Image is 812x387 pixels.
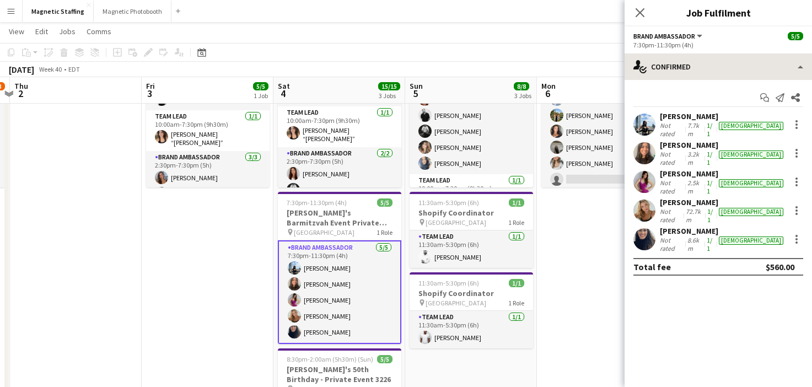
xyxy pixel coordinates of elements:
[410,73,533,174] app-card-role: Brand Ambassador5/510:00am-7:30pm (9h30m)[PERSON_NAME][PERSON_NAME][PERSON_NAME][PERSON_NAME][PER...
[410,311,533,348] app-card-role: Team Lead1/111:30am-5:30pm (6h)[PERSON_NAME]
[426,299,486,307] span: [GEOGRAPHIC_DATA]
[377,355,392,363] span: 5/5
[633,32,704,40] button: Brand Ambassador
[508,299,524,307] span: 1 Role
[87,26,111,36] span: Comms
[379,92,400,100] div: 3 Jobs
[408,87,423,100] span: 5
[9,26,24,36] span: View
[418,198,479,207] span: 11:30am-5:30pm (6h)
[144,87,155,100] span: 3
[276,87,290,100] span: 4
[278,147,401,201] app-card-role: Brand Ambassador2/22:30pm-7:30pm (5h)[PERSON_NAME][PERSON_NAME]
[719,179,783,187] div: [DEMOGRAPHIC_DATA]
[508,218,524,227] span: 1 Role
[660,236,685,252] div: Not rated
[13,87,28,100] span: 2
[541,73,665,190] app-card-role: Training6A5/62:30pm-3:30pm (1h)[PERSON_NAME][PERSON_NAME][PERSON_NAME][PERSON_NAME][PERSON_NAME]
[660,197,786,207] div: [PERSON_NAME]
[410,192,533,268] app-job-card: 11:30am-5:30pm (6h)1/1Shopify Coordinator [GEOGRAPHIC_DATA]1 RoleTeam Lead1/111:30am-5:30pm (6h)[...
[685,236,705,252] div: 8.6km
[719,208,783,216] div: [DEMOGRAPHIC_DATA]
[707,236,712,252] app-skills-label: 1/1
[278,106,401,147] app-card-role: Team Lead1/110:00am-7:30pm (9h30m)[PERSON_NAME] “[PERSON_NAME]” [PERSON_NAME]
[707,150,712,166] app-skills-label: 1/1
[633,41,803,49] div: 7:30pm-11:30pm (4h)
[14,81,28,91] span: Thu
[707,121,712,138] app-skills-label: 1/1
[68,65,80,73] div: EDT
[146,81,155,91] span: Fri
[541,81,556,91] span: Mon
[35,26,48,36] span: Edit
[625,6,812,20] h3: Job Fulfilment
[410,24,533,187] app-job-card: 10:00am-7:30pm (9h30m)6/6MAC Activation - The Well 3221 The Well Upper Level2 RolesBrand Ambassad...
[625,53,812,80] div: Confirmed
[719,237,783,245] div: [DEMOGRAPHIC_DATA]
[660,169,786,179] div: [PERSON_NAME]
[685,179,705,195] div: 2.5km
[294,228,354,237] span: [GEOGRAPHIC_DATA]
[23,1,94,22] button: Magnetic Staffing
[684,207,705,224] div: 72.7km
[410,288,533,298] h3: Shopify Coordinator
[410,272,533,348] app-job-card: 11:30am-5:30pm (6h)1/1Shopify Coordinator [GEOGRAPHIC_DATA]1 RoleTeam Lead1/111:30am-5:30pm (6h)[...
[418,279,479,287] span: 11:30am-5:30pm (6h)
[278,240,401,344] app-card-role: Brand Ambassador5/57:30pm-11:30pm (4h)[PERSON_NAME][PERSON_NAME][PERSON_NAME][PERSON_NAME][PERSON...
[719,122,783,130] div: [DEMOGRAPHIC_DATA]
[55,24,80,39] a: Jobs
[4,24,29,39] a: View
[278,81,290,91] span: Sat
[378,82,400,90] span: 15/15
[685,150,705,166] div: 3.2km
[146,24,270,187] app-job-card: 10:00am-7:30pm (9h30m)5/5MAC Activation - The Well 3221 The Well Upper Level3 RolesBrand Ambassad...
[59,26,76,36] span: Jobs
[94,1,171,22] button: Magnetic Photobooth
[377,198,392,207] span: 5/5
[278,192,401,344] app-job-card: 7:30pm-11:30pm (4h)5/5[PERSON_NAME]'s Barmitzvah Event Private Residence 3648 [GEOGRAPHIC_DATA]1 ...
[660,226,786,236] div: [PERSON_NAME]
[410,208,533,218] h3: Shopify Coordinator
[660,179,685,195] div: Not rated
[31,24,52,39] a: Edit
[146,151,270,221] app-card-role: Brand Ambassador3/32:30pm-7:30pm (5h)[PERSON_NAME]
[410,81,423,91] span: Sun
[788,32,803,40] span: 5/5
[278,364,401,384] h3: [PERSON_NAME]'s 50th Birthday - Private Event 3226
[633,261,671,272] div: Total fee
[707,179,712,195] app-skills-label: 1/1
[633,32,695,40] span: Brand Ambassador
[660,111,786,121] div: [PERSON_NAME]
[766,261,794,272] div: $560.00
[660,121,685,138] div: Not rated
[253,82,268,90] span: 5/5
[541,24,665,187] app-job-card: 2:30pm-3:30pm (1h)5/6Sunlife Conference - Event Coordinators 36391 RoleTraining6A5/62:30pm-3:30pm...
[685,121,705,138] div: 7.7km
[707,207,713,224] app-skills-label: 1/1
[509,198,524,207] span: 1/1
[287,355,373,363] span: 8:30pm-2:00am (5h30m) (Sun)
[514,92,531,100] div: 3 Jobs
[9,64,34,75] div: [DATE]
[146,110,270,151] app-card-role: Team Lead1/110:00am-7:30pm (9h30m)[PERSON_NAME] “[PERSON_NAME]” [PERSON_NAME]
[660,140,786,150] div: [PERSON_NAME]
[287,198,347,207] span: 7:30pm-11:30pm (4h)
[719,150,783,159] div: [DEMOGRAPHIC_DATA]
[660,207,684,224] div: Not rated
[410,230,533,268] app-card-role: Team Lead1/111:30am-5:30pm (6h)[PERSON_NAME]
[377,228,392,237] span: 1 Role
[509,279,524,287] span: 1/1
[278,24,401,187] app-job-card: 10:00am-7:30pm (9h30m)5/5MAC Activation - The Well 3221 The Well Upper Level3 RolesBrand Ambassad...
[514,82,529,90] span: 8/8
[254,92,268,100] div: 1 Job
[410,174,533,215] app-card-role: Team Lead1/110:00am-7:30pm (9h30m)
[278,208,401,228] h3: [PERSON_NAME]'s Barmitzvah Event Private Residence 3648
[660,150,685,166] div: Not rated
